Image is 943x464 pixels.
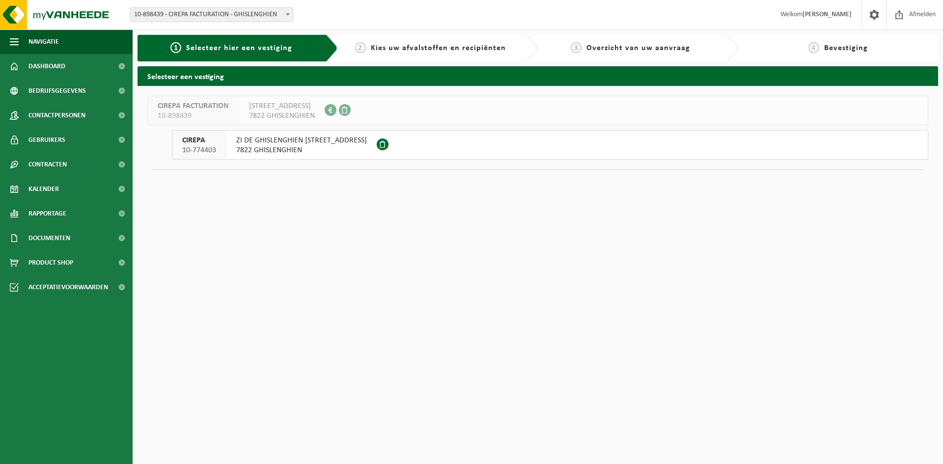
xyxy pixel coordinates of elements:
span: Overzicht van uw aanvraag [586,44,690,52]
span: Product Shop [28,250,73,275]
span: Contactpersonen [28,103,85,128]
span: 7822 GHISLENGHIEN [249,111,315,121]
span: 10-898439 - CIREPA FACTURATION - GHISLENGHIEN [130,7,293,22]
span: CIREPA [182,136,216,145]
span: 10-898439 [158,111,229,121]
span: Navigatie [28,29,59,54]
span: Kies uw afvalstoffen en recipiënten [371,44,506,52]
span: Acceptatievoorwaarden [28,275,108,300]
span: Gebruikers [28,128,65,152]
span: CIREPA FACTURATION [158,101,229,111]
span: 2 [355,42,366,53]
span: Bevestiging [824,44,868,52]
span: Dashboard [28,54,65,79]
span: Bedrijfsgegevens [28,79,86,103]
span: ZI DE GHISLENGHIEN [STREET_ADDRESS] [236,136,367,145]
span: Rapportage [28,201,66,226]
span: 10-898439 - CIREPA FACTURATION - GHISLENGHIEN [130,8,293,22]
span: 1 [170,42,181,53]
span: 3 [571,42,582,53]
span: [STREET_ADDRESS] [249,101,315,111]
span: Selecteer hier een vestiging [186,44,292,52]
span: 4 [808,42,819,53]
span: Kalender [28,177,59,201]
strong: [PERSON_NAME] [803,11,852,18]
span: Contracten [28,152,67,177]
span: 7822 GHISLENGHIEN [236,145,367,155]
button: CIREPA 10-774403 ZI DE GHISLENGHIEN [STREET_ADDRESS]7822 GHISLENGHIEN [172,130,928,160]
span: Documenten [28,226,70,250]
span: 10-774403 [182,145,216,155]
h2: Selecteer een vestiging [138,66,938,85]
